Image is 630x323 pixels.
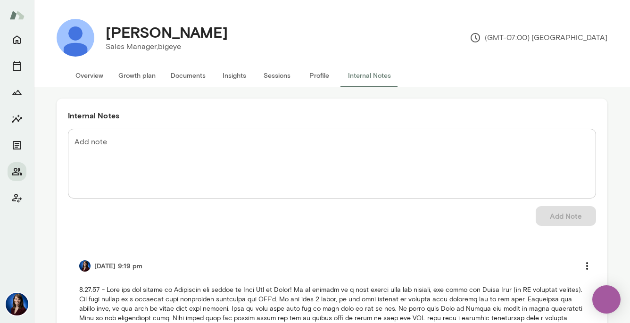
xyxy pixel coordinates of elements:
h6: [DATE] 9:19 pm [94,261,142,271]
button: Growth plan [111,64,163,87]
button: more [577,256,597,276]
p: (GMT-07:00) [GEOGRAPHIC_DATA] [470,32,607,43]
button: Overview [68,64,111,87]
button: Documents [8,136,26,155]
img: Mento [9,6,25,24]
button: Insights [8,109,26,128]
button: Members [8,162,26,181]
button: Sessions [8,57,26,75]
button: Documents [163,64,213,87]
button: Growth Plan [8,83,26,102]
button: Sessions [256,64,298,87]
img: Kyle Eligio [57,19,94,57]
h4: [PERSON_NAME] [106,23,228,41]
img: Julie Rollauer [6,293,28,315]
img: Julie Rollauer [79,260,91,272]
button: Client app [8,189,26,207]
button: Internal Notes [340,64,398,87]
p: Sales Manager, bigeye [106,41,228,52]
button: Home [8,30,26,49]
h6: Internal Notes [68,110,596,121]
button: Profile [298,64,340,87]
button: Insights [213,64,256,87]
